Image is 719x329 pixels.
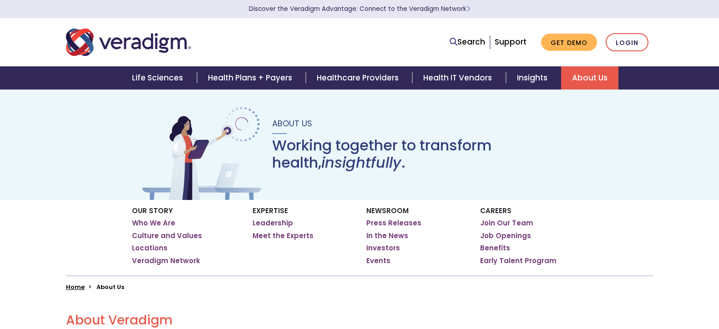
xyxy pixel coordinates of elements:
a: Join Our Team [480,219,533,228]
a: About Us [561,66,618,90]
a: Job Openings [480,231,531,240]
a: Veradigm Network [132,256,200,265]
a: Life Sciences [121,66,197,90]
a: Early Talent Program [480,256,557,265]
span: Learn More [466,5,471,13]
a: Get Demo [541,34,597,51]
a: Health Plans + Payers [197,66,306,90]
span: About Us [272,118,312,129]
a: Events [366,256,390,265]
h1: Working together to transform health, . [272,137,580,172]
em: insightfully [321,152,401,173]
a: Press Releases [366,219,421,228]
a: Support [495,36,527,47]
h2: About Veradigm [66,313,653,328]
a: Leadership [253,219,293,228]
a: Investors [366,244,400,253]
img: Veradigm logo [66,27,191,57]
a: Locations [132,244,167,253]
a: Health IT Vendors [412,66,506,90]
a: Healthcare Providers [306,66,412,90]
a: Search [450,36,485,48]
a: Discover the Veradigm Advantage: Connect to the Veradigm NetworkLearn More [249,5,471,13]
a: Login [606,33,648,52]
a: In the News [366,231,408,240]
a: Benefits [480,244,510,253]
a: Who We Are [132,219,175,228]
a: Meet the Experts [253,231,314,240]
a: Home [66,283,85,291]
a: Insights [506,66,561,90]
a: Culture and Values [132,231,202,240]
